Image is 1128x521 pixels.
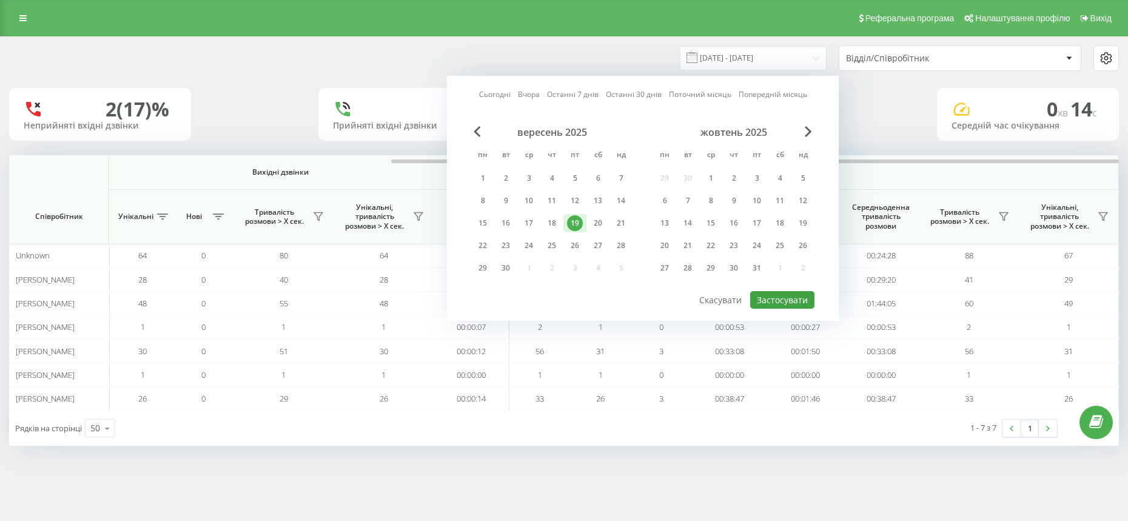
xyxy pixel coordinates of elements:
div: ср 10 вер 2025 р. [517,192,540,210]
abbr: четвер [543,147,561,165]
span: 29 [280,393,288,404]
div: сб 25 жовт 2025 р. [768,237,791,255]
td: 00:00:14 [434,244,509,267]
td: 00:24:28 [843,244,919,267]
div: ср 29 жовт 2025 р. [699,259,722,277]
span: 0 [659,321,663,332]
span: 40 [280,274,288,285]
div: 27 [657,260,673,276]
div: пн 6 жовт 2025 р. [653,192,676,210]
span: 0 [1047,96,1070,122]
span: 1 [1067,321,1071,332]
div: 22 [475,238,491,254]
div: 1 - 7 з 7 [970,422,996,434]
td: 00:00:53 [843,315,919,339]
div: 29 [475,260,491,276]
div: чт 2 жовт 2025 р. [722,169,745,187]
div: нд 7 вер 2025 р. [609,169,633,187]
span: Unknown [16,250,50,261]
div: 28 [680,260,696,276]
div: ср 22 жовт 2025 р. [699,237,722,255]
div: 18 [544,215,560,231]
div: пн 27 жовт 2025 р. [653,259,676,277]
div: 27 [590,238,606,254]
div: пн 29 вер 2025 р. [471,259,494,277]
div: пн 13 жовт 2025 р. [653,214,676,232]
div: 8 [475,193,491,209]
span: 49 [1064,298,1073,309]
span: Середньоденна тривалість розмови [852,203,910,231]
span: [PERSON_NAME] [16,393,75,404]
td: 00:33:08 [691,339,767,363]
a: Вчора [518,89,540,100]
td: 00:00:14 [434,387,509,411]
span: 14 [1070,96,1097,122]
div: пн 1 вер 2025 р. [471,169,494,187]
div: пн 15 вер 2025 р. [471,214,494,232]
span: 1 [281,321,286,332]
div: жовтень 2025 [653,126,814,138]
a: Поточний місяць [669,89,731,100]
span: 0 [201,250,206,261]
div: 23 [498,238,514,254]
div: 8 [703,193,719,209]
abbr: середа [702,147,720,165]
div: пн 20 жовт 2025 р. [653,237,676,255]
td: 00:00:53 [691,315,767,339]
div: 9 [726,193,742,209]
span: 41 [965,274,973,285]
span: 1 [381,321,386,332]
div: 30 [498,260,514,276]
div: 16 [726,215,742,231]
span: 0 [201,393,206,404]
div: 2 (17)% [106,98,169,121]
div: 12 [795,193,811,209]
div: ср 24 вер 2025 р. [517,237,540,255]
div: нд 14 вер 2025 р. [609,192,633,210]
div: пт 24 жовт 2025 р. [745,237,768,255]
div: 3 [521,170,537,186]
td: 00:00:07 [434,315,509,339]
div: чт 11 вер 2025 р. [540,192,563,210]
span: Реферальна програма [865,13,955,23]
div: 9 [498,193,514,209]
div: Неприйняті вхідні дзвінки [24,121,176,131]
div: 3 [749,170,765,186]
div: пт 12 вер 2025 р. [563,192,586,210]
div: 7 [680,193,696,209]
div: вт 28 жовт 2025 р. [676,259,699,277]
div: чт 4 вер 2025 р. [540,169,563,187]
span: [PERSON_NAME] [16,274,75,285]
a: 1 [1021,420,1039,437]
div: Середній час очікування [952,121,1104,131]
abbr: субота [589,147,607,165]
div: 16 [498,215,514,231]
div: 50 [90,422,100,434]
span: [PERSON_NAME] [16,369,75,380]
div: Відділ/Співробітник [846,53,991,64]
a: Попередній місяць [739,89,807,100]
div: Прийняті вхідні дзвінки [333,121,486,131]
span: 1 [599,321,603,332]
td: 00:00:00 [843,363,919,387]
span: 1 [1067,369,1071,380]
span: 31 [1064,346,1073,357]
div: пн 8 вер 2025 р. [471,192,494,210]
span: 88 [965,250,973,261]
a: Останні 30 днів [606,89,662,100]
abbr: середа [520,147,538,165]
div: вт 30 вер 2025 р. [494,259,517,277]
a: Сьогодні [479,89,511,100]
div: 19 [795,215,811,231]
div: 26 [795,238,811,254]
span: 28 [138,274,147,285]
span: 0 [659,369,663,380]
div: пт 3 жовт 2025 р. [745,169,768,187]
div: ср 3 вер 2025 р. [517,169,540,187]
abbr: понеділок [474,147,492,165]
div: пт 26 вер 2025 р. [563,237,586,255]
span: 1 [141,369,145,380]
div: вт 9 вер 2025 р. [494,192,517,210]
span: Налаштування профілю [975,13,1070,23]
span: хв [1058,106,1070,119]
